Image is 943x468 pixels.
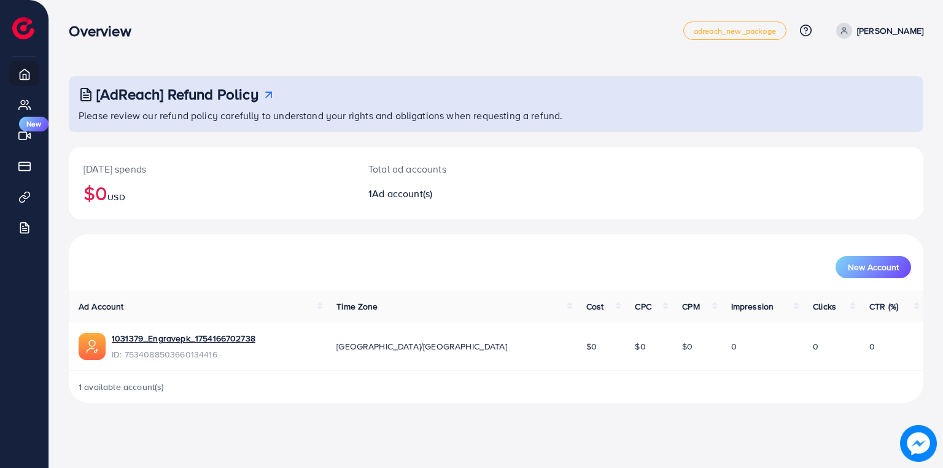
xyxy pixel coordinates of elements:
h2: $0 [83,181,339,205]
a: 1031379_Engravepk_1754166702738 [112,332,255,345]
span: 0 [813,340,818,353]
span: 0 [731,340,737,353]
a: New [9,123,39,147]
span: Ad account(s) [372,187,432,200]
span: CTR (%) [869,300,898,313]
img: logo [12,17,34,39]
span: 0 [869,340,875,353]
span: Impression [731,300,774,313]
p: Please review our refund policy carefully to understand your rights and obligations when requesti... [79,108,916,123]
span: Ad Account [79,300,124,313]
h2: 1 [368,188,553,200]
span: [GEOGRAPHIC_DATA]/[GEOGRAPHIC_DATA] [336,340,507,353]
span: ID: 7534088503660134416 [112,348,255,361]
span: New [19,117,49,131]
img: image [901,426,937,462]
span: USD [107,191,125,203]
img: ic-ads-acc.e4c84228.svg [79,333,106,360]
p: [DATE] spends [83,162,339,176]
p: [PERSON_NAME] [857,23,923,38]
span: Cost [586,300,604,313]
span: adreach_new_package [694,27,776,35]
a: [PERSON_NAME] [831,23,923,39]
span: New Account [848,263,899,271]
a: adreach_new_package [683,21,786,40]
p: Total ad accounts [368,162,553,176]
span: Time Zone [336,300,378,313]
span: $0 [635,340,645,353]
span: Clicks [813,300,836,313]
span: 1 available account(s) [79,381,165,393]
span: $0 [682,340,693,353]
span: CPM [682,300,699,313]
h3: Overview [69,22,141,40]
span: CPC [635,300,651,313]
span: $0 [586,340,597,353]
h3: [AdReach] Refund Policy [96,85,258,103]
button: New Account [836,256,911,278]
